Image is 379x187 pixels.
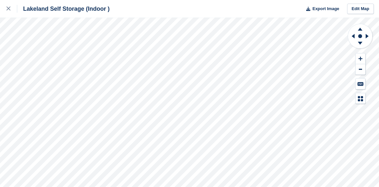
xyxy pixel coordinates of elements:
a: Edit Map [347,4,374,14]
button: Map Legend [356,93,365,104]
button: Export Image [302,4,339,14]
button: Zoom In [356,53,365,64]
div: Lakeland Self Storage (Indoor ) [17,5,110,13]
button: Zoom Out [356,64,365,75]
button: Keyboard Shortcuts [356,79,365,89]
span: Export Image [312,6,339,12]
